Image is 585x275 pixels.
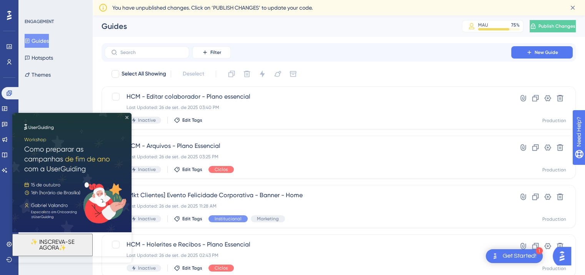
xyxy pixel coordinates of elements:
[215,265,228,271] span: Ciclos
[127,141,489,151] span: HCM - Arquivos - Plano Essencial
[25,34,49,48] button: Guides
[257,216,279,222] span: Marketing
[25,68,51,82] button: Themes
[542,265,566,272] div: Production
[127,154,489,160] div: Last Updated: 26 de set. de 2025 03:25 PM
[503,252,537,260] div: Get Started!
[536,247,543,254] div: 1
[511,46,573,59] button: New Guide
[542,216,566,222] div: Production
[542,167,566,173] div: Production
[138,265,156,271] span: Inactive
[490,252,500,261] img: launcher-image-alternative-text
[478,22,488,28] div: MAU
[122,69,166,79] span: Select All Showing
[215,216,242,222] span: Institucional
[127,104,489,111] div: Last Updated: 26 de set. de 2025 03:40 PM
[120,50,183,55] input: Search
[138,216,156,222] span: Inactive
[511,22,520,28] div: 75 %
[210,49,221,55] span: Filter
[138,117,156,123] span: Inactive
[182,117,202,123] span: Edit Tags
[25,18,54,25] div: ENGAGEMENT
[530,20,576,32] button: Publish Changes
[174,166,202,173] button: Edit Tags
[127,191,489,200] span: [Mkt Clientes] Evento Felicidade Corporativa - Banner - Home
[535,49,558,55] span: New Guide
[25,51,53,65] button: Hotspots
[127,240,489,249] span: HCM - Holerites e Recibos - Plano Essencial
[112,3,313,12] span: You have unpublished changes. Click on ‘PUBLISH CHANGES’ to update your code.
[182,265,202,271] span: Edit Tags
[127,252,489,258] div: Last Updated: 26 de set. de 2025 02:43 PM
[182,166,202,173] span: Edit Tags
[192,46,231,59] button: Filter
[174,265,202,271] button: Edit Tags
[174,117,202,123] button: Edit Tags
[102,21,443,32] div: Guides
[553,245,576,268] iframe: UserGuiding AI Assistant Launcher
[113,3,116,6] div: Close Preview
[486,249,543,263] div: Open Get Started! checklist, remaining modules: 1
[182,216,202,222] span: Edit Tags
[138,166,156,173] span: Inactive
[127,203,489,209] div: Last Updated: 26 de set. de 2025 11:28 AM
[127,92,489,101] span: HCM - Editar colaborador - Plano essencial
[176,67,211,81] button: Deselect
[174,216,202,222] button: Edit Tags
[542,117,566,124] div: Production
[183,69,204,79] span: Deselect
[538,23,575,29] span: Publish Changes
[215,166,228,173] span: Ciclos
[18,2,48,11] span: Need Help?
